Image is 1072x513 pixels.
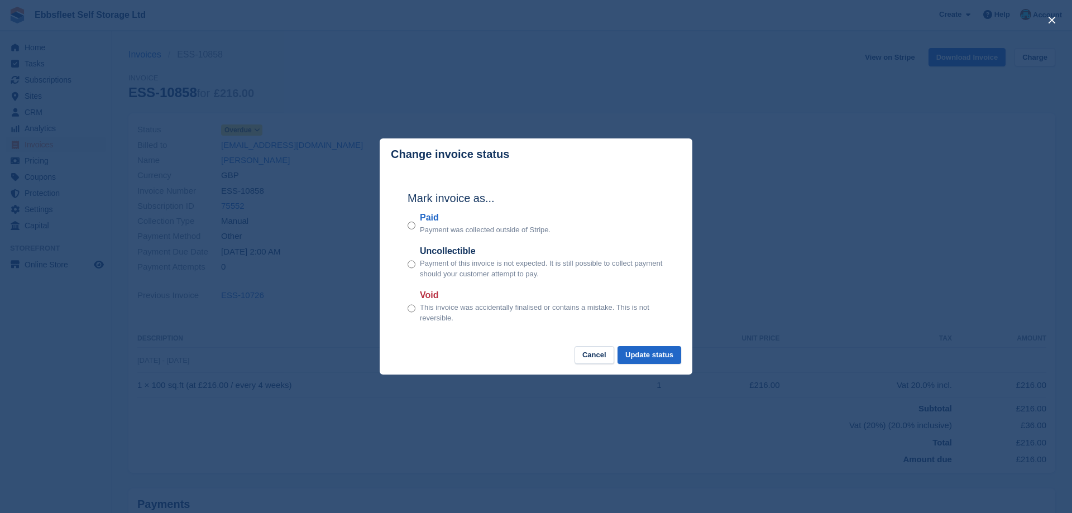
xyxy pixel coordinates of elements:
[420,244,664,258] label: Uncollectible
[420,289,664,302] label: Void
[1043,11,1061,29] button: close
[420,211,551,224] label: Paid
[575,346,614,365] button: Cancel
[391,148,509,161] p: Change invoice status
[420,224,551,236] p: Payment was collected outside of Stripe.
[420,302,664,324] p: This invoice was accidentally finalised or contains a mistake. This is not reversible.
[618,346,681,365] button: Update status
[408,190,664,207] h2: Mark invoice as...
[420,258,664,280] p: Payment of this invoice is not expected. It is still possible to collect payment should your cust...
